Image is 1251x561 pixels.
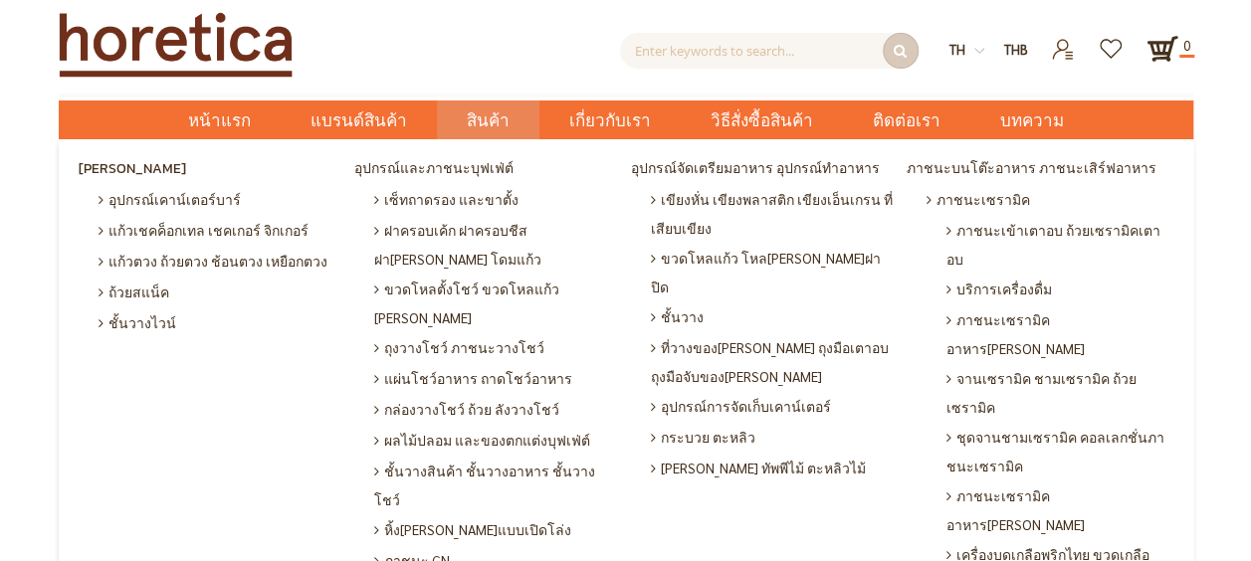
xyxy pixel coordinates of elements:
[941,304,1178,363] a: ภาชนะเซรามิคอาหาร[PERSON_NAME]
[94,215,350,246] a: แก้วเชคค็อกเทล เชคเกอร์ จิกเกอร์
[843,100,970,139] a: ติดต่อเรา
[374,425,590,456] span: ผลไม้ปลอม และของตกแต่งบุฟเฟ่ต์
[1000,100,1064,141] span: บทความ
[927,184,1030,215] span: ภาชนะเซรามิค
[369,425,626,456] a: ผลไม้ปลอม และของตกแต่งบุฟเฟ่ต์
[1004,41,1028,58] span: THB
[369,274,626,332] a: ขวดโหลตั้งโชว์ ขวดโหลแก้ว [PERSON_NAME]
[646,243,903,301] a: ขวดโหลแก้ว โหล[PERSON_NAME]ฝาปิด
[99,246,327,277] span: แก้วตวง ถ้วยตวง ช้อนตวง เหยือกตวง
[941,215,1178,274] a: ภาชนะเข้าเตาอบ ถ้วยเซรามิคเตาอบ
[374,184,519,215] span: เซ็ทถาดรอง และขาตั้ง
[946,215,1173,274] span: ภาชนะเข้าเตาอบ ถ้วยเซรามิคเตาอบ
[99,184,241,215] span: อุปกรณ์เคาน์เตอร์บาร์
[374,363,572,394] span: แผ่นโชว์อาหาร ถาดโชว์อาหาร
[651,301,704,332] span: ชั้นวาง
[941,274,1178,304] a: บริการเครื่องดื่ม
[946,480,1173,539] span: ภาชนะเซรามิคอาหาร[PERSON_NAME]
[374,215,621,274] span: ฝาครอบเค้ก ฝาครอบชีส ฝา[PERSON_NAME] โดมแก้ว
[974,46,984,56] img: dropdown-icon.svg
[281,100,437,139] a: แบรนด์สินค้า
[907,154,1156,184] span: ภาชนะบนโต๊ะอาหาร ภาชนะเสิร์ฟอาหาร
[354,154,514,184] span: อุปกรณ์และภาชนะบุฟเฟ่ต์
[946,274,1052,304] span: บริการเครื่องดื่ม
[94,246,350,277] a: แก้วตวง ถ้วยตวง ช้อนตวง เหยือกตวง
[369,215,626,274] a: ฝาครอบเค้ก ฝาครอบชีส ฝา[PERSON_NAME] โดมแก้ว
[94,307,350,338] a: ชั้นวางไวน์
[1088,33,1137,50] a: รายการโปรด
[158,100,281,139] a: หน้าแรก
[369,394,626,425] a: กล่องวางโชว์ ถ้วย ลังวางโชว์
[646,422,903,453] a: กระบวย ตะหลิว
[646,453,903,483] a: [PERSON_NAME] ทัพพีไม้ ตะหลิวไม้
[59,12,293,78] img: Horetica.com
[374,274,621,332] span: ขวดโหลตั้งโชว์ ขวดโหลแก้ว [PERSON_NAME]
[949,41,965,58] span: th
[651,453,866,483] span: [PERSON_NAME] ทัพพีไม้ ตะหลิวไม้
[946,422,1173,480] span: ชุดจานชามเซรามิค คอลเลกชั่นภาชนะเซรามิค
[369,363,626,394] a: แผ่นโชว์อาหาร ถาดโชว์อาหาร
[1147,33,1178,65] a: 0
[873,100,940,141] span: ติดต่อเรา
[946,304,1173,363] span: ภาชนะเซรามิคอาหาร[PERSON_NAME]
[374,332,544,363] span: ถุงวางโชว์ ภาชนะวางโชว์
[646,332,903,391] a: ที่วางของ[PERSON_NAME] ถุงมือเตาอบ ถุงมือจับของ[PERSON_NAME]
[646,301,903,332] a: ชั้นวาง
[631,154,880,184] span: อุปกรณ์จัดเตรียมอาหาร อุปกรณ์ทำอาหาร
[374,394,559,425] span: กล่องวางโชว์ ถ้วย ลังวางโชว์
[437,100,539,139] a: สินค้า
[651,184,898,243] span: เขียงหั่น เขียงพลาสติก เขียงเอ็นเกรน ที่เสียบเขียง
[369,514,626,545] a: หิ้ง[PERSON_NAME]แบบเปิดโล่ง
[311,100,407,141] span: แบรนด์สินค้า
[651,332,898,391] span: ที่วางของ[PERSON_NAME] ถุงมือเตาอบ ถุงมือจับของ[PERSON_NAME]
[369,456,626,514] a: ชั้นวางสินค้า ชั้นวางอาหาร ชั้นวางโชว์
[99,215,309,246] span: แก้วเชคค็อกเทล เชคเกอร์ จิกเกอร์
[711,100,813,141] span: วิธีสั่งซื้อสินค้า
[94,184,350,215] a: อุปกรณ์เคาน์เตอร์บาร์
[902,154,1178,184] a: ภาชนะบนโต๊ะอาหาร ภาชนะเสิร์ฟอาหาร
[374,456,621,514] span: ชั้นวางสินค้า ชั้นวางอาหาร ชั้นวางโชว์
[651,391,831,422] span: อุปกรณ์การจัดเก็บเคาน์เตอร์
[569,100,651,141] span: เกี่ยวกับเรา
[646,391,903,422] a: อุปกรณ์การจัดเก็บเคาน์เตอร์
[922,184,1178,215] a: ภาชนะเซรามิค
[651,422,755,453] span: กระบวย ตะหลิว
[681,100,843,139] a: วิธีสั่งซื้อสินค้า
[94,277,350,307] a: ถ้วยสแน็ค
[369,332,626,363] a: ถุงวางโชว์ ภาชนะวางโชว์
[79,154,186,184] span: [PERSON_NAME]
[99,307,176,338] span: ชั้นวางไวน์
[374,514,571,545] span: หิ้ง[PERSON_NAME]แบบเปิดโล่ง
[1039,33,1088,50] a: เข้าสู่ระบบ
[970,100,1094,139] a: บทความ
[941,480,1178,539] a: ภาชนะเซรามิคอาหาร[PERSON_NAME]
[539,100,681,139] a: เกี่ยวกับเรา
[467,100,510,141] span: สินค้า
[74,154,350,184] a: [PERSON_NAME]
[369,184,626,215] a: เซ็ทถาดรอง และขาตั้ง
[188,107,251,133] span: หน้าแรก
[941,363,1178,422] a: จานเซรามิค ชามเซรามิค ถ้วยเซรามิค
[651,243,898,301] span: ขวดโหลแก้ว โหล[PERSON_NAME]ฝาปิด
[941,422,1178,480] a: ชุดจานชามเซรามิค คอลเลกชั่นภาชนะเซรามิค
[626,154,903,184] a: อุปกรณ์จัดเตรียมอาหาร อุปกรณ์ทำอาหาร
[946,363,1173,422] span: จานเซรามิค ชามเซรามิค ถ้วยเซรามิค
[646,184,903,243] a: เขียงหั่น เขียงพลาสติก เขียงเอ็นเกรน ที่เสียบเขียง
[99,277,169,307] span: ถ้วยสแน็ค
[1179,34,1194,58] span: 0
[349,154,626,184] a: อุปกรณ์และภาชนะบุฟเฟ่ต์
